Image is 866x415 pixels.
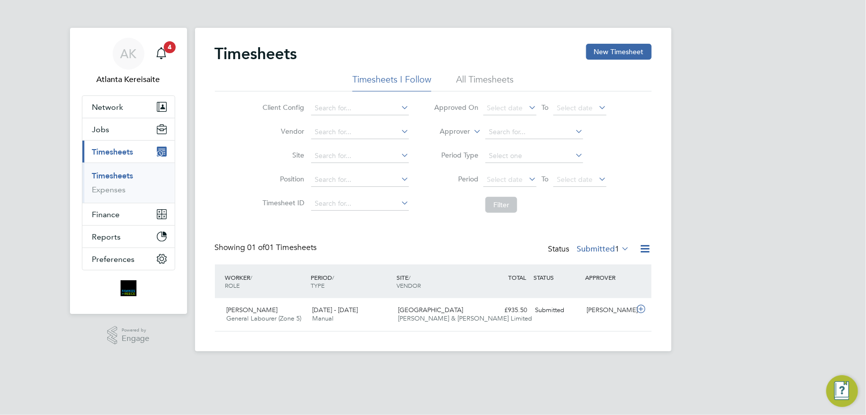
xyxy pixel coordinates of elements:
label: Position [260,174,304,183]
nav: Main navigation [70,28,187,314]
input: Search for... [311,149,409,163]
span: 1 [615,244,620,254]
div: [PERSON_NAME] [583,302,634,319]
label: Submitted [577,244,630,254]
img: bromak-logo-retina.png [121,280,136,296]
input: Search for... [485,125,583,139]
label: Client Config [260,103,304,112]
span: To [538,101,551,114]
button: Network [82,96,175,118]
label: Vendor [260,127,304,136]
button: Preferences [82,248,175,270]
span: Atlanta Kereisaite [82,74,175,85]
input: Search for... [311,173,409,187]
label: Approved On [434,103,478,112]
button: Filter [485,197,517,213]
span: / [408,273,410,281]
span: Timesheets [92,147,133,157]
li: Timesheets I Follow [352,74,431,91]
span: Powered by [122,326,149,334]
button: Engage Resource Center [826,375,858,407]
div: STATUS [532,268,583,286]
div: WORKER [223,268,309,294]
input: Select one [485,149,583,163]
div: Showing [215,243,319,253]
a: Powered byEngage [107,326,149,345]
span: TYPE [311,281,325,289]
button: Jobs [82,118,175,140]
span: VENDOR [397,281,421,289]
input: Search for... [311,197,409,211]
span: [PERSON_NAME] [227,306,278,314]
span: 01 Timesheets [248,243,317,252]
a: Go to home page [82,280,175,296]
button: Finance [82,203,175,225]
span: [GEOGRAPHIC_DATA] [398,306,463,314]
li: All Timesheets [456,74,514,91]
span: / [332,273,334,281]
input: Search for... [311,125,409,139]
span: Engage [122,334,149,343]
div: £935.50 [480,302,532,319]
span: Select date [487,103,523,112]
span: Network [92,102,124,112]
a: Expenses [92,185,126,194]
span: Select date [487,175,523,184]
label: Timesheet ID [260,198,304,207]
div: APPROVER [583,268,634,286]
input: Search for... [311,101,409,115]
span: AK [120,47,136,60]
label: Period Type [434,151,478,160]
button: New Timesheet [586,44,652,60]
div: SITE [394,268,480,294]
span: Manual [312,314,333,323]
label: Approver [425,127,470,137]
a: AKAtlanta Kereisaite [82,38,175,85]
span: Select date [557,103,593,112]
a: Timesheets [92,171,133,180]
span: Select date [557,175,593,184]
span: ROLE [225,281,240,289]
a: 4 [151,38,171,70]
div: Status [548,243,632,256]
h2: Timesheets [215,44,297,64]
span: Reports [92,232,121,242]
button: Reports [82,226,175,248]
button: Timesheets [82,141,175,163]
div: Timesheets [82,163,175,203]
span: [DATE] - [DATE] [312,306,358,314]
div: Submitted [532,302,583,319]
label: Site [260,151,304,160]
span: Preferences [92,254,135,264]
span: Jobs [92,125,110,134]
span: To [538,172,551,185]
span: 01 of [248,243,266,252]
span: 4 [164,41,176,53]
span: General Labourer (Zone 5) [227,314,302,323]
span: TOTAL [509,273,527,281]
label: Period [434,174,478,183]
div: PERIOD [308,268,394,294]
span: [PERSON_NAME] & [PERSON_NAME] Limited [398,314,532,323]
span: Finance [92,210,120,219]
span: / [251,273,253,281]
